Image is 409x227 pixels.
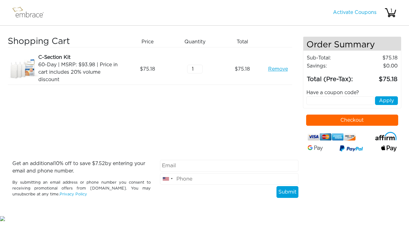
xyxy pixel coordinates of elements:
[160,160,298,172] input: Email
[375,132,397,140] img: affirm-logo.svg
[385,7,398,15] div: 1
[8,54,39,85] img: d2f91f46-8dcf-11e7-b919-02e45ca4b85b.jpeg
[333,10,377,15] a: Activate Coupons
[38,61,122,83] div: 60-Day | MSRP: $93.98 | Price in cart includes 20% volume discount
[381,145,397,151] img: fullApplePay.png
[235,65,250,73] span: 75.18
[276,186,298,198] button: Submit
[303,37,401,51] h4: Order Summary
[308,145,323,151] img: Google-Pay-Logo.svg
[11,5,51,20] img: logo.png
[184,38,205,46] span: Quantity
[8,37,122,47] h3: Shopping Cart
[268,65,288,73] a: Remove
[339,144,363,154] img: paypal-v3.png
[306,62,357,70] td: Savings :
[160,173,298,185] input: Phone
[306,70,357,84] td: Total (Pre-Tax):
[38,54,122,61] div: C-Section Kit
[140,65,155,73] span: 75.18
[357,62,398,70] td: 0.00
[384,7,397,19] img: cart
[221,37,268,47] div: Total
[357,70,398,84] td: 75.18
[302,89,403,96] div: Have a coupon code?
[308,132,356,142] img: credit-cards.png
[306,115,398,126] button: Checkout
[12,180,151,198] p: By submitting an email address or phone number you consent to receiving promotional offers from [...
[384,10,397,15] a: 1
[95,161,105,166] span: 7.52
[12,160,151,175] p: Get an additional % off to save $ by entering your email and phone number.
[126,37,174,47] div: Price
[375,96,398,105] button: Apply
[60,192,87,196] a: Privacy Policy
[357,54,398,62] td: 75.18
[306,54,357,62] td: Sub-Total:
[54,161,59,166] span: 10
[160,173,175,185] div: United States: +1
